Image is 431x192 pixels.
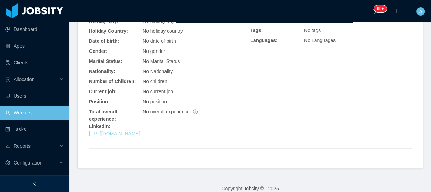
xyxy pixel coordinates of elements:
[89,69,115,74] b: Nationality:
[14,160,42,166] span: Configuration
[89,38,119,44] b: Date of birth:
[89,99,110,104] b: Position:
[143,38,176,44] span: No date of birth
[89,58,122,64] b: Marital Status:
[5,56,64,70] a: icon: auditClients
[250,27,263,33] b: Tags:
[374,5,387,12] sup: 158
[14,77,35,82] span: Allocation
[304,38,336,43] span: No Languages
[14,143,31,149] span: Reports
[193,109,198,114] span: info-circle
[89,28,128,34] b: Holiday Country:
[5,144,10,149] i: icon: line-chart
[89,89,117,94] b: Current job:
[5,106,64,120] a: icon: userWorkers
[304,27,412,34] div: No tags
[143,99,167,104] span: No position
[5,39,64,53] a: icon: appstoreApps
[143,69,173,74] span: No Nationality
[89,79,136,84] b: Number of Children:
[250,38,278,43] b: Languages:
[5,122,64,136] a: icon: profileTasks
[5,160,10,165] i: icon: setting
[143,89,173,94] span: No current job
[394,9,399,14] i: icon: plus
[143,28,183,34] span: No holiday country
[372,9,377,14] i: icon: bell
[143,109,198,114] span: No overall experience
[143,58,180,64] span: No Marital Status
[89,131,140,136] a: [URL][DOMAIN_NAME]
[89,109,117,122] b: Total overall experience:
[143,79,167,84] span: No children
[419,7,422,16] span: A
[89,123,110,129] b: Linkedin:
[5,77,10,82] i: icon: solution
[5,89,64,103] a: icon: robotUsers
[143,48,165,54] span: No gender
[5,22,64,36] a: icon: pie-chartDashboard
[89,48,108,54] b: Gender:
